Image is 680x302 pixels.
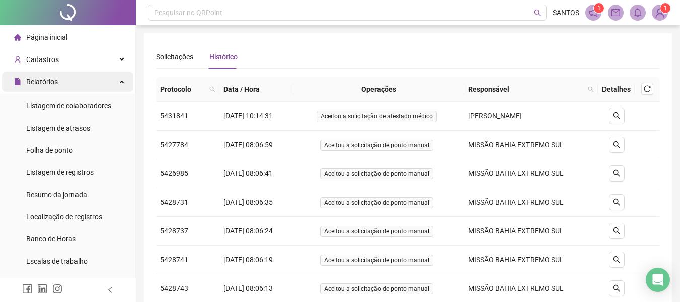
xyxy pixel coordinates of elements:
span: Escalas de trabalho [26,257,88,265]
span: facebook [22,284,32,294]
span: 1 [597,5,601,12]
td: MISSÃO BAHIA EXTREMO SUL [464,159,598,188]
span: search [613,256,621,264]
span: search [209,86,215,92]
td: [DATE] 08:06:41 [219,159,293,188]
span: Aceitou a solicitação de ponto manual [320,255,433,266]
td: [DATE] 10:14:31 [219,102,293,131]
span: Responsável [468,84,584,95]
span: home [14,34,21,41]
span: search [207,82,217,97]
span: Aceitou a solicitação de ponto manual [320,168,433,179]
span: mail [611,8,620,17]
td: MISSÃO BAHIA EXTREMO SUL [464,246,598,274]
span: Listagem de colaboradores [26,102,111,110]
td: [DATE] 08:06:19 [219,246,293,274]
td: [PERSON_NAME] [464,102,598,131]
span: Listagem de atrasos [26,124,90,132]
td: 5428737 [156,217,219,246]
span: search [613,112,621,120]
span: instagram [52,284,62,294]
span: search [613,141,621,149]
td: [DATE] 08:06:35 [219,188,293,217]
span: search [613,198,621,206]
td: [DATE] 08:06:24 [219,217,293,246]
td: MISSÃO BAHIA EXTREMO SUL [464,217,598,246]
sup: 1 [594,3,604,13]
span: search [613,284,621,292]
span: user-add [14,56,21,63]
span: 1 [664,5,667,12]
span: search [534,9,541,17]
span: Aceitou a solicitação de ponto manual [320,197,433,208]
img: 93950 [652,5,667,20]
th: Detalhes [598,77,635,102]
span: Folha de ponto [26,146,73,154]
span: notification [589,8,598,17]
span: search [613,169,621,177]
span: Relatórios [26,78,58,86]
span: SANTOS [553,7,579,18]
span: Aceitou a solicitação de ponto manual [320,283,433,294]
span: Listagem de registros [26,168,94,176]
span: Cadastros [26,55,59,64]
span: Protocolo [160,84,205,95]
th: Data / Hora [219,77,293,102]
th: Operações [293,77,464,102]
span: search [613,227,621,235]
td: 5426985 [156,159,219,188]
span: search [586,82,596,97]
td: 5427784 [156,131,219,159]
span: search [588,86,594,92]
td: 5428731 [156,188,219,217]
span: Aceitou a solicitação de ponto manual [320,226,433,237]
span: bell [633,8,642,17]
sup: Atualize o seu contato no menu Meus Dados [660,3,670,13]
span: Banco de Horas [26,235,76,243]
span: file [14,78,21,85]
div: Solicitações [156,51,193,63]
span: Aceitou a solicitação de atestado médico [317,111,437,122]
span: linkedin [37,284,47,294]
td: 5431841 [156,102,219,131]
span: Página inicial [26,33,67,41]
span: left [107,286,114,293]
div: Open Intercom Messenger [646,268,670,292]
span: Aceitou a solicitação de ponto manual [320,140,433,151]
td: MISSÃO BAHIA EXTREMO SUL [464,188,598,217]
td: 5428741 [156,246,219,274]
span: reload [644,85,651,92]
span: Localização de registros [26,213,102,221]
div: Histórico [209,51,238,63]
span: Resumo da jornada [26,191,87,199]
td: MISSÃO BAHIA EXTREMO SUL [464,131,598,159]
td: [DATE] 08:06:59 [219,131,293,159]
